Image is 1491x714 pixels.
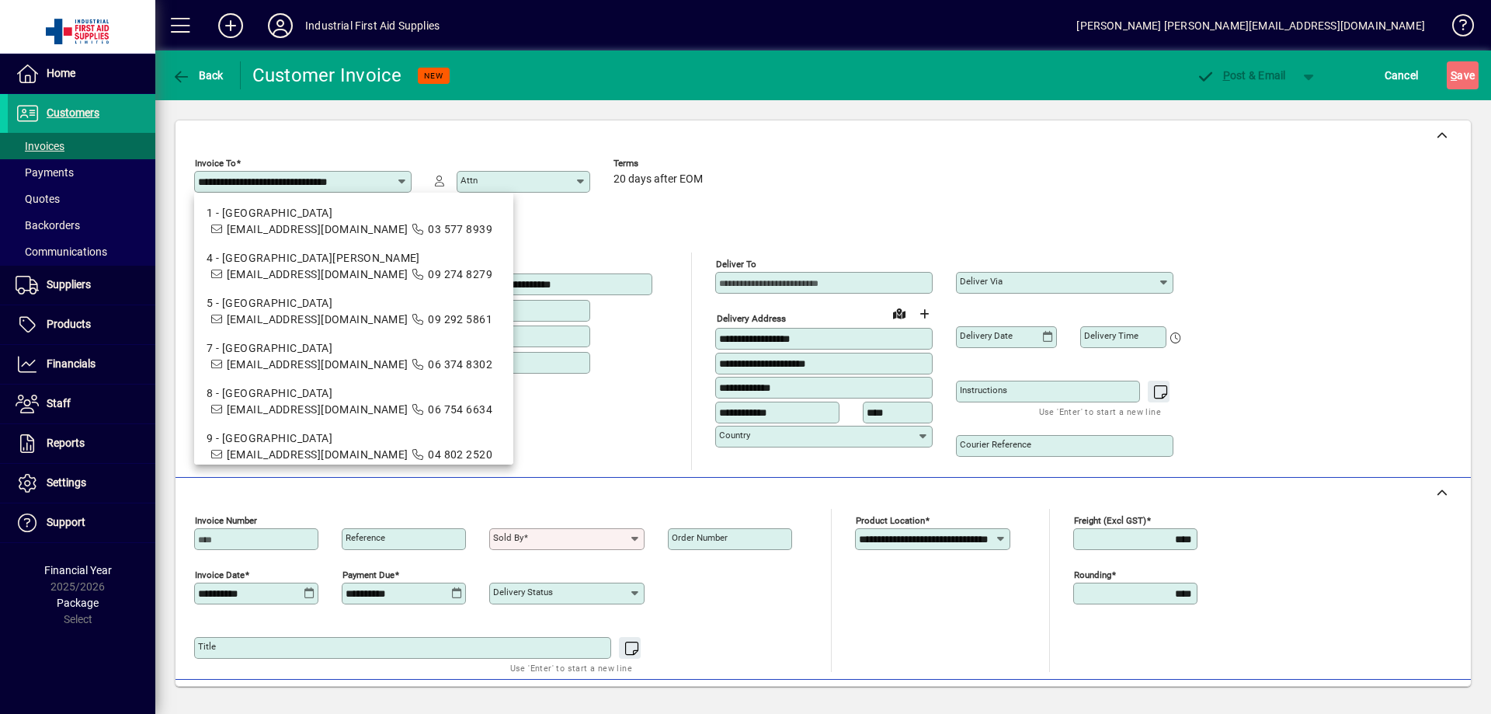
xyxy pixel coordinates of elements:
[207,340,501,357] div: 7 - [GEOGRAPHIC_DATA]
[195,569,245,580] mat-label: Invoice date
[8,424,155,463] a: Reports
[198,641,216,652] mat-label: Title
[346,532,385,543] mat-label: Reference
[16,140,64,152] span: Invoices
[57,597,99,609] span: Package
[493,587,553,597] mat-label: Delivery status
[1223,69,1230,82] span: P
[8,345,155,384] a: Financials
[172,69,224,82] span: Back
[227,223,408,235] span: [EMAIL_ADDRESS][DOMAIN_NAME]
[1451,69,1457,82] span: S
[194,244,513,289] mat-option: 4 - FLAT BUSH SCHOOL
[8,159,155,186] a: Payments
[719,430,750,441] mat-label: Country
[428,448,492,461] span: 04 802 2520
[44,564,112,576] span: Financial Year
[672,532,728,543] mat-label: Order number
[510,659,632,677] mat-hint: Use 'Enter' to start a new line
[207,295,501,312] div: 5 - [GEOGRAPHIC_DATA]
[856,515,925,526] mat-label: Product location
[428,313,492,326] span: 09 292 5861
[1039,402,1161,420] mat-hint: Use 'Enter' to start a new line
[613,173,703,186] span: 20 days after EOM
[305,13,440,38] div: Industrial First Aid Supplies
[227,268,408,280] span: [EMAIL_ADDRESS][DOMAIN_NAME]
[960,276,1003,287] mat-label: Deliver via
[1188,61,1294,89] button: Post & Email
[207,430,501,447] div: 9 - [GEOGRAPHIC_DATA]
[207,250,501,266] div: 4 - [GEOGRAPHIC_DATA][PERSON_NAME]
[461,175,478,186] mat-label: Attn
[887,301,912,326] a: View on map
[1447,61,1479,89] button: Save
[16,166,74,179] span: Payments
[195,515,257,526] mat-label: Invoice number
[8,464,155,503] a: Settings
[960,330,1013,341] mat-label: Delivery date
[47,357,96,370] span: Financials
[1381,61,1423,89] button: Cancel
[47,67,75,79] span: Home
[206,12,255,40] button: Add
[1196,69,1286,82] span: ost & Email
[195,158,236,169] mat-label: Invoice To
[493,532,523,543] mat-label: Sold by
[155,61,241,89] app-page-header-button: Back
[207,205,501,221] div: 1 - [GEOGRAPHIC_DATA]
[194,424,513,469] mat-option: 9 - WELLINGTON COLLEGE
[227,448,408,461] span: [EMAIL_ADDRESS][DOMAIN_NAME]
[8,54,155,93] a: Home
[168,61,228,89] button: Back
[47,476,86,489] span: Settings
[912,301,937,326] button: Choose address
[227,358,408,371] span: [EMAIL_ADDRESS][DOMAIN_NAME]
[194,289,513,334] mat-option: 5 - PAPARIMU SCHOOL
[428,223,492,235] span: 03 577 8939
[227,313,408,326] span: [EMAIL_ADDRESS][DOMAIN_NAME]
[194,199,513,244] mat-option: 1 - FAIRHALL SCHOOL
[960,439,1031,450] mat-label: Courier Reference
[47,397,71,409] span: Staff
[613,158,707,169] span: Terms
[16,246,107,258] span: Communications
[8,186,155,212] a: Quotes
[47,318,91,330] span: Products
[1076,13,1425,38] div: [PERSON_NAME] [PERSON_NAME][EMAIL_ADDRESS][DOMAIN_NAME]
[428,403,492,416] span: 06 754 6634
[8,503,155,542] a: Support
[1451,63,1475,88] span: ave
[8,266,155,305] a: Suppliers
[194,334,513,379] mat-option: 7 - DANNEVIRKE HIGH SCHOOL
[8,239,155,265] a: Communications
[1385,63,1419,88] span: Cancel
[1441,3,1472,54] a: Knowledge Base
[1084,330,1138,341] mat-label: Delivery time
[1074,569,1111,580] mat-label: Rounding
[47,106,99,119] span: Customers
[255,12,305,40] button: Profile
[960,385,1007,395] mat-label: Instructions
[1074,515,1146,526] mat-label: Freight (excl GST)
[47,437,85,449] span: Reports
[8,385,155,423] a: Staff
[428,358,492,371] span: 06 374 8302
[252,63,402,88] div: Customer Invoice
[428,268,492,280] span: 09 274 8279
[342,569,394,580] mat-label: Payment due
[8,133,155,159] a: Invoices
[716,259,756,270] mat-label: Deliver To
[227,403,408,416] span: [EMAIL_ADDRESS][DOMAIN_NAME]
[16,193,60,205] span: Quotes
[8,305,155,344] a: Products
[424,71,443,81] span: NEW
[8,212,155,239] a: Backorders
[47,516,85,528] span: Support
[47,278,91,291] span: Suppliers
[194,379,513,424] mat-option: 8 - TIKORANGI SCHOOL
[16,219,80,232] span: Backorders
[207,385,501,402] div: 8 - [GEOGRAPHIC_DATA]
